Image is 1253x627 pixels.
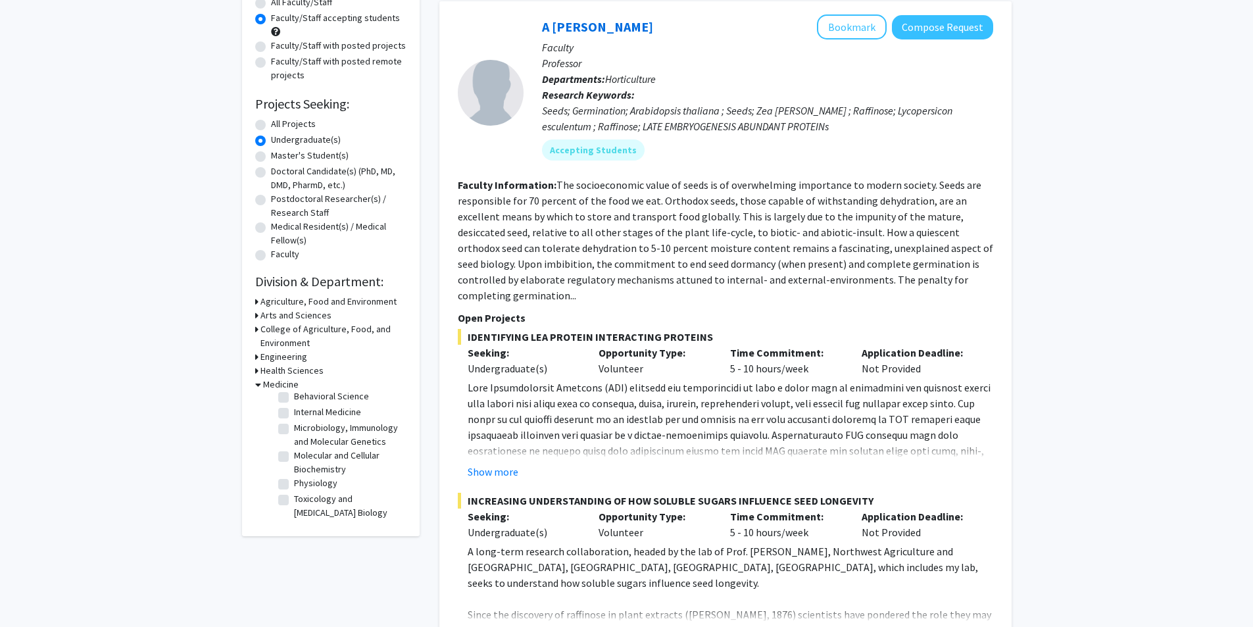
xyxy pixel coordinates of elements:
label: Faculty/Staff accepting students [271,11,400,25]
h2: Division & Department: [255,274,406,289]
label: Internal Medicine [294,405,361,419]
button: Show more [468,464,518,480]
div: Seeds; Germination; Arabidopsis thaliana ; Seeds; Zea [PERSON_NAME] ; Raffinose; Lycopersicon esc... [542,103,993,134]
b: Faculty Information: [458,178,556,191]
b: Research Keywords: [542,88,635,101]
iframe: Chat [10,568,56,617]
label: Undergraduate(s) [271,133,341,147]
label: Faculty/Staff with posted projects [271,39,406,53]
label: Molecular and Cellular Biochemistry [294,449,403,476]
label: Faculty/Staff with posted remote projects [271,55,406,82]
div: Undergraduate(s) [468,524,579,540]
h3: Agriculture, Food and Environment [260,295,397,309]
mat-chip: Accepting Students [542,139,645,161]
span: INCREASING UNDERSTANDING OF HOW SOLUBLE SUGARS INFLUENCE SEED LONGEVITY [458,493,993,509]
label: Microbiology, Immunology and Molecular Genetics [294,421,403,449]
h3: Health Sciences [260,364,324,378]
p: Professor [542,55,993,71]
p: Application Deadline: [862,345,973,361]
a: A [PERSON_NAME] [542,18,653,35]
p: Seeking: [468,509,579,524]
label: Behavioral Science [294,389,369,403]
p: Opportunity Type: [599,509,710,524]
div: 5 - 10 hours/week [720,509,852,540]
h2: Projects Seeking: [255,96,406,112]
div: Not Provided [852,509,983,540]
p: Opportunity Type: [599,345,710,361]
span: IDENTIFYING LEA PROTEIN INTERACTING PROTEINS [458,329,993,345]
label: Faculty [271,247,299,261]
label: Postdoctoral Researcher(s) / Research Staff [271,192,406,220]
div: Volunteer [589,345,720,376]
label: Toxicology and [MEDICAL_DATA] Biology [294,492,403,520]
div: Not Provided [852,345,983,376]
p: Seeking: [468,345,579,361]
fg-read-more: The socioeconomic value of seeds is of overwhelming importance to modern society. Seeds are respo... [458,178,993,302]
div: Undergraduate(s) [468,361,579,376]
h3: Medicine [263,378,299,391]
label: Doctoral Candidate(s) (PhD, MD, DMD, PharmD, etc.) [271,164,406,192]
p: Open Projects [458,310,993,326]
p: Application Deadline: [862,509,973,524]
h3: Arts and Sciences [260,309,332,322]
p: Time Commitment: [730,509,842,524]
div: Volunteer [589,509,720,540]
h3: College of Agriculture, Food, and Environment [260,322,406,350]
div: 5 - 10 hours/week [720,345,852,376]
p: Faculty [542,39,993,55]
span: Horticulture [605,72,656,86]
button: Compose Request to A Downie [892,15,993,39]
label: Physiology [294,476,337,490]
h3: Engineering [260,350,307,364]
label: Medical Resident(s) / Medical Fellow(s) [271,220,406,247]
label: All Projects [271,117,316,131]
p: Time Commitment: [730,345,842,361]
span: A long-term research collaboration, headed by the lab of Prof. [PERSON_NAME], Northwest Agricultu... [468,545,978,589]
b: Departments: [542,72,605,86]
label: Master's Student(s) [271,149,349,163]
button: Add A Downie to Bookmarks [817,14,887,39]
